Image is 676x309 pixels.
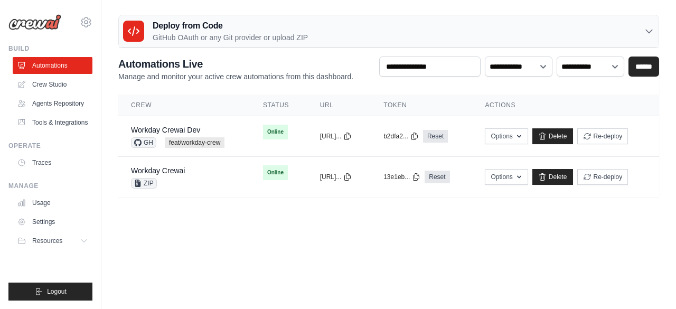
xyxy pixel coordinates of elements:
[425,171,449,183] a: Reset
[532,169,573,185] a: Delete
[307,95,371,116] th: URL
[371,95,472,116] th: Token
[13,232,92,249] button: Resources
[32,237,62,245] span: Resources
[485,169,528,185] button: Options
[131,178,157,189] span: ZIP
[263,125,288,139] span: Online
[131,126,200,134] a: Workday Crewai Dev
[623,258,676,309] iframe: Chat Widget
[383,173,420,181] button: 13e1eb...
[8,14,61,30] img: Logo
[13,57,92,74] a: Automations
[13,213,92,230] a: Settings
[153,32,308,43] p: GitHub OAuth or any Git provider or upload ZIP
[13,76,92,93] a: Crew Studio
[165,137,224,148] span: feat/workday-crew
[13,114,92,131] a: Tools & Integrations
[8,44,92,53] div: Build
[118,71,353,82] p: Manage and monitor your active crew automations from this dashboard.
[263,165,288,180] span: Online
[8,182,92,190] div: Manage
[13,154,92,171] a: Traces
[13,194,92,211] a: Usage
[423,130,448,143] a: Reset
[131,137,156,148] span: GH
[383,132,419,141] button: b2dfa2...
[472,95,659,116] th: Actions
[47,287,67,296] span: Logout
[153,20,308,32] h3: Deploy from Code
[8,283,92,301] button: Logout
[13,95,92,112] a: Agents Repository
[8,142,92,150] div: Operate
[131,166,185,175] a: Workday Crewai
[485,128,528,144] button: Options
[250,95,307,116] th: Status
[118,95,250,116] th: Crew
[577,169,628,185] button: Re-deploy
[118,57,353,71] h2: Automations Live
[532,128,573,144] a: Delete
[577,128,628,144] button: Re-deploy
